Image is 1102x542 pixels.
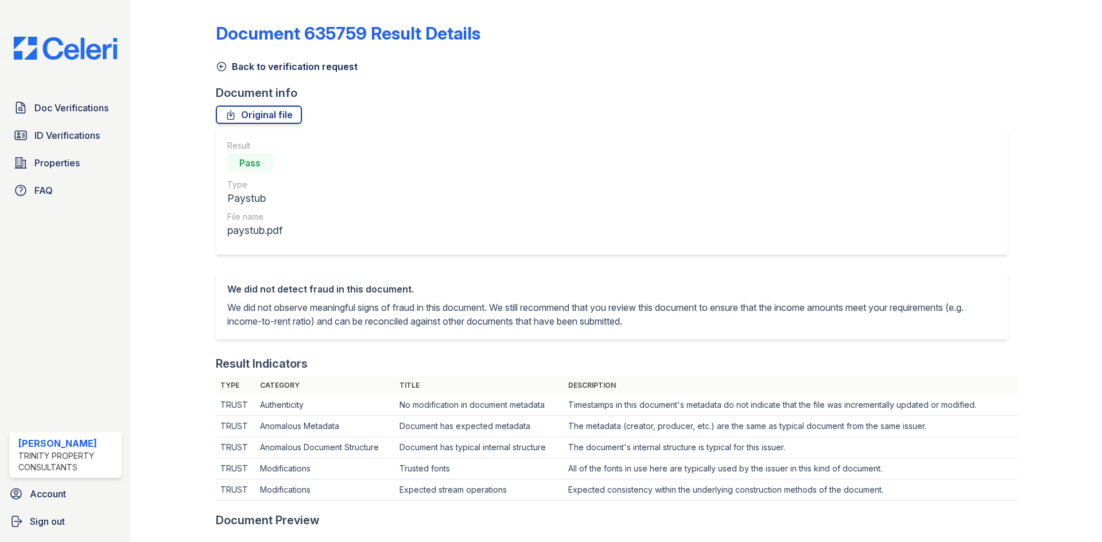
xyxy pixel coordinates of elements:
div: Type [227,179,282,190]
td: Anomalous Metadata [255,416,394,437]
th: Description [564,376,1017,395]
p: We did not observe meaningful signs of fraud in this document. We still recommend that you review... [227,301,996,328]
a: Account [5,482,126,505]
th: Title [395,376,564,395]
td: Expected consistency within the underlying construction methods of the document. [564,479,1017,501]
td: Anomalous Document Structure [255,437,394,458]
th: Category [255,376,394,395]
div: [PERSON_NAME] [18,436,117,450]
a: Back to verification request [216,60,358,73]
div: File name [227,211,282,223]
span: Sign out [30,514,65,528]
td: TRUST [216,395,256,416]
div: Result Indicators [216,356,308,372]
div: Document Preview [216,512,320,528]
a: ID Verifications [9,124,122,147]
td: All of the fonts in use here are typically used by the issuer in this kind of document. [564,458,1017,479]
td: TRUST [216,479,256,501]
span: FAQ [34,184,53,197]
td: TRUST [216,458,256,479]
td: Expected stream operations [395,479,564,501]
div: paystub.pdf [227,223,282,239]
span: ID Verifications [34,128,100,142]
td: Modifications [255,479,394,501]
td: The document's internal structure is typical for this issuer. [564,437,1017,458]
td: Document has expected metadata [395,416,564,437]
div: Document info [216,85,1017,101]
a: Sign out [5,510,126,533]
th: Type [216,376,256,395]
span: Doc Verifications [34,101,108,115]
td: The metadata (creator, producer, etc.) are the same as typical document from the same issuer. [564,416,1017,437]
a: Document 635759 Result Details [216,23,480,44]
a: Original file [216,106,302,124]
td: TRUST [216,437,256,458]
div: We did not detect fraud in this document. [227,282,996,296]
div: Pass [227,154,273,172]
span: Account [30,487,66,501]
td: No modification in document metadata [395,395,564,416]
img: CE_Logo_Blue-a8612792a0a2168367f1c8372b55b34899dd931a85d93a1a3d3e32e68fde9ad4.png [5,37,126,60]
a: Properties [9,151,122,174]
div: Paystub [227,190,282,206]
td: Trusted fonts [395,458,564,479]
div: Trinity Property Consultants [18,450,117,473]
span: Properties [34,156,80,170]
td: TRUST [216,416,256,437]
div: Result [227,140,282,151]
a: Doc Verifications [9,96,122,119]
td: Modifications [255,458,394,479]
td: Document has typical internal structure [395,437,564,458]
td: Authenticity [255,395,394,416]
a: FAQ [9,179,122,202]
td: Timestamps in this document's metadata do not indicate that the file was incrementally updated or... [564,395,1017,416]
